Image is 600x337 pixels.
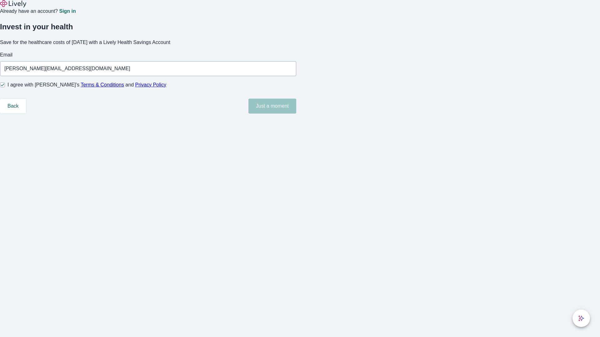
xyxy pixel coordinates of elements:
[578,315,584,321] svg: Lively AI Assistant
[572,310,590,327] button: chat
[59,9,76,14] a: Sign in
[7,81,166,89] span: I agree with [PERSON_NAME]’s and
[81,82,124,87] a: Terms & Conditions
[135,82,167,87] a: Privacy Policy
